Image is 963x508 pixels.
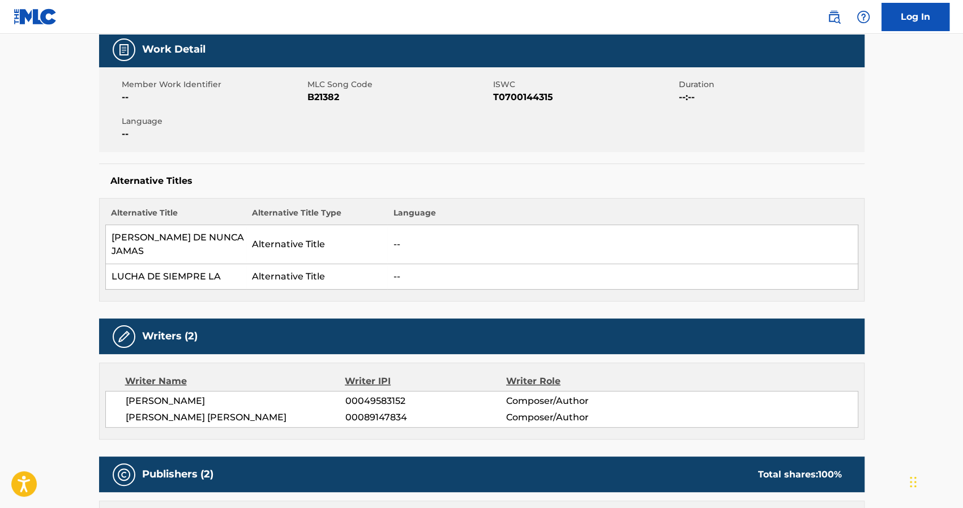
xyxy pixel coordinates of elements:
[827,10,841,24] img: search
[345,374,506,388] div: Writer IPI
[126,411,345,424] span: [PERSON_NAME] [PERSON_NAME]
[679,91,862,104] span: --:--
[105,207,246,225] th: Alternative Title
[246,225,387,264] td: Alternative Title
[14,8,57,25] img: MLC Logo
[122,115,305,127] span: Language
[110,175,853,187] h5: Alternative Titles
[142,468,213,481] h5: Publishers (2)
[117,330,131,343] img: Writers
[493,91,676,104] span: T0700144315
[126,394,345,408] span: [PERSON_NAME]
[125,374,345,388] div: Writer Name
[818,469,842,480] span: 100 %
[387,264,858,290] td: --
[122,79,305,91] span: Member Work Identifier
[117,43,131,57] img: Work Detail
[345,411,506,424] span: 00089147834
[881,3,949,31] a: Log In
[246,207,387,225] th: Alternative Title Type
[506,394,653,408] span: Composer/Author
[142,330,198,343] h5: Writers (2)
[246,264,387,290] td: Alternative Title
[122,127,305,141] span: --
[307,79,490,91] span: MLC Song Code
[493,79,676,91] span: ISWC
[852,6,875,28] div: Help
[857,10,870,24] img: help
[387,207,858,225] th: Language
[345,394,506,408] span: 00049583152
[122,91,305,104] span: --
[906,454,963,508] iframe: Chat Widget
[506,411,653,424] span: Composer/Author
[117,468,131,481] img: Publishers
[387,225,858,264] td: --
[758,468,842,481] div: Total shares:
[105,225,246,264] td: [PERSON_NAME] DE NUNCA JAMAS
[823,6,845,28] a: Public Search
[679,79,862,91] span: Duration
[307,91,490,104] span: B21382
[910,465,917,499] div: Drag
[506,374,653,388] div: Writer Role
[142,43,206,56] h5: Work Detail
[105,264,246,290] td: LUCHA DE SIEMPRE LA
